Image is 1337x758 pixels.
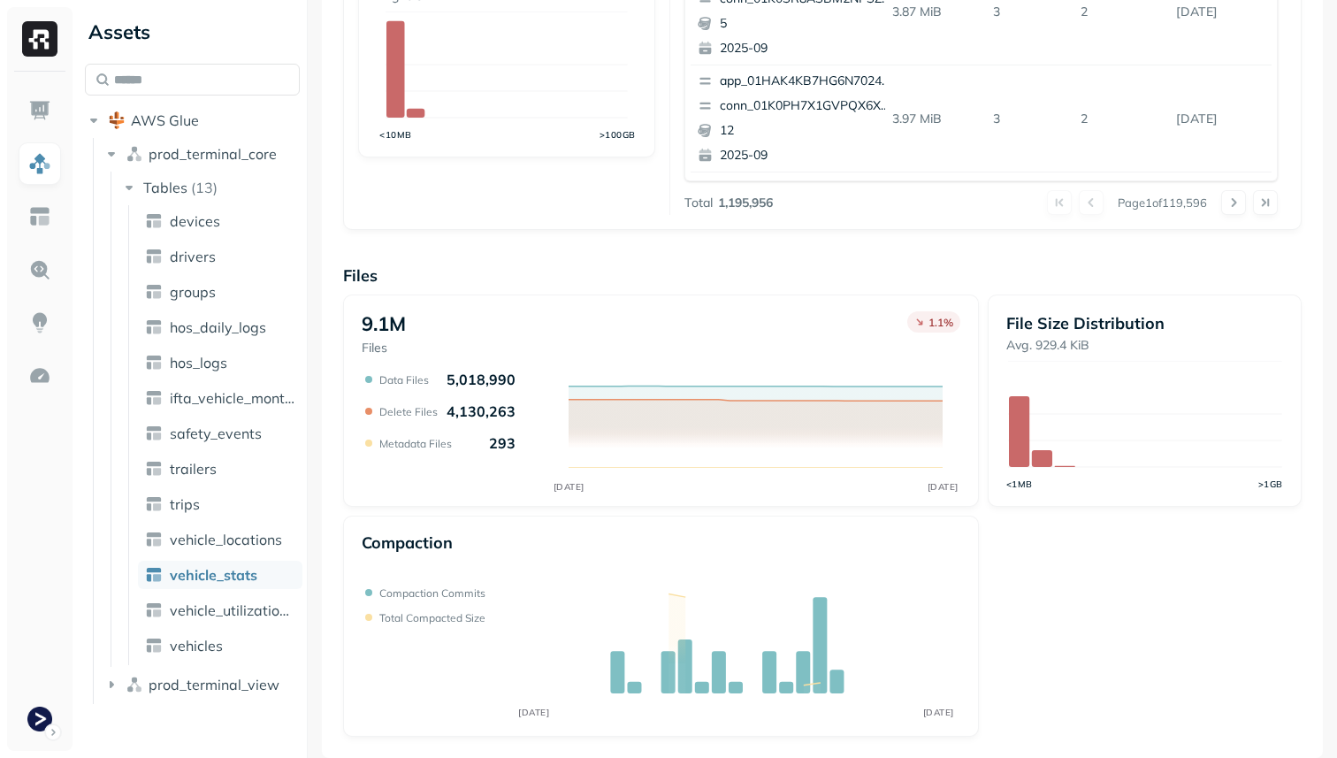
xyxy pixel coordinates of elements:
[28,99,51,122] img: Dashboard
[149,676,279,693] span: prod_terminal_view
[145,212,163,230] img: table
[927,481,958,493] tspan: [DATE]
[553,481,584,493] tspan: [DATE]
[149,145,277,163] span: prod_terminal_core
[170,354,227,371] span: hos_logs
[447,371,516,388] p: 5,018,990
[145,248,163,265] img: table
[103,140,301,168] button: prod_terminal_core
[923,707,954,718] tspan: [DATE]
[718,195,773,211] p: 1,195,956
[1006,337,1283,354] p: Avg. 929.4 KiB
[138,419,302,448] a: safety_events
[138,632,302,660] a: vehicles
[138,278,302,306] a: groups
[145,389,163,407] img: table
[1169,103,1272,134] p: Sep 17, 2025
[518,707,549,718] tspan: [DATE]
[1006,479,1033,489] tspan: <1MB
[138,242,302,271] a: drivers
[379,611,485,624] p: Total compacted size
[362,340,406,356] p: Files
[170,495,200,513] span: trips
[145,425,163,442] img: table
[379,586,485,600] p: Compaction commits
[170,248,216,265] span: drivers
[170,389,295,407] span: ifta_vehicle_months
[720,147,891,165] p: 2025-09
[1006,313,1283,333] p: File Size Distribution
[28,205,51,228] img: Asset Explorer
[22,21,57,57] img: Ryft
[145,566,163,584] img: table
[170,460,217,478] span: trailers
[170,566,257,584] span: vehicle_stats
[27,707,52,731] img: Terminal
[447,402,516,420] p: 4,130,263
[379,437,452,450] p: Metadata Files
[691,172,899,279] button: app_01HAK4KB7HG6N7024210G3S8D5conn_01K0KH5AMXWCXSJTH1AH5A9FSF102025-09
[170,531,282,548] span: vehicle_locations
[145,495,163,513] img: table
[145,601,163,619] img: table
[138,384,302,412] a: ifta_vehicle_months
[138,490,302,518] a: trips
[120,173,302,202] button: Tables(13)
[138,313,302,341] a: hos_daily_logs
[126,145,143,163] img: namespace
[1073,103,1169,134] p: 2
[145,637,163,655] img: table
[720,122,891,140] p: 12
[362,532,453,553] p: Compaction
[145,460,163,478] img: table
[170,283,216,301] span: groups
[145,531,163,548] img: table
[138,348,302,377] a: hos_logs
[143,179,187,196] span: Tables
[108,111,126,129] img: root
[131,111,199,129] span: AWS Glue
[489,434,516,452] p: 293
[145,283,163,301] img: table
[1258,479,1283,489] tspan: >1GB
[986,103,1073,134] p: 3
[170,637,223,655] span: vehicles
[379,129,412,140] tspan: <10MB
[138,596,302,624] a: vehicle_utilization_day
[170,318,266,336] span: hos_daily_logs
[191,179,218,196] p: ( 13 )
[138,561,302,589] a: vehicle_stats
[684,195,713,211] p: Total
[170,425,262,442] span: safety_events
[138,207,302,235] a: devices
[85,106,300,134] button: AWS Glue
[145,354,163,371] img: table
[343,265,1302,286] p: Files
[600,129,636,140] tspan: >100GB
[170,601,295,619] span: vehicle_utilization_day
[103,670,301,699] button: prod_terminal_view
[126,676,143,693] img: namespace
[28,152,51,175] img: Assets
[691,65,899,172] button: app_01HAK4KB7HG6N7024210G3S8D5conn_01K0PH7X1GVPQX6XHM7N9SBBD7122025-09
[720,73,891,90] p: app_01HAK4KB7HG6N7024210G3S8D5
[28,364,51,387] img: Optimization
[720,40,891,57] p: 2025-09
[885,103,987,134] p: 3.97 MiB
[379,373,429,387] p: Data Files
[362,311,406,336] p: 9.1M
[145,318,163,336] img: table
[1118,195,1207,211] p: Page 1 of 119,596
[928,316,953,329] p: 1.1 %
[85,18,300,46] div: Assets
[379,405,438,418] p: Delete Files
[138,525,302,554] a: vehicle_locations
[138,455,302,483] a: trailers
[720,97,891,115] p: conn_01K0PH7X1GVPQX6XHM7N9SBBD7
[170,212,220,230] span: devices
[28,258,51,281] img: Query Explorer
[28,311,51,334] img: Insights
[720,15,891,33] p: 5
